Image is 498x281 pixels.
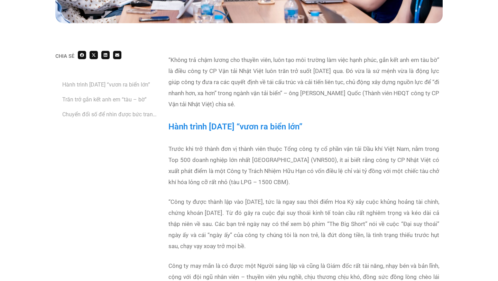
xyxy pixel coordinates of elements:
div: Chia sẻ [55,54,74,58]
div: Share on linkedin [101,51,110,59]
i: “Không trả chậm lương cho thuyền viên, luôn tạo môi trường làm việc hạnh phúc, gắn kết anh em tàu... [168,56,439,108]
p: Trước khi trở thành đơn vị thành viên thuộc Tổng công ty cổ phần vận tải Dầu khí Việt Nam, nằm tr... [168,143,439,188]
div: Share on facebook [78,51,86,59]
div: Share on x-twitter [90,51,98,59]
a: Chuyển đổi số để nhìn được bức tranh công việc tổng thể rõ ràng, minh bạch [62,110,158,119]
span: Hành trình [DATE] “vươn ra biển lớn” [168,122,303,132]
p: “Công ty được thành lập vào [DATE], tức là ngay sau thời điểm Hoa Kỳ xảy cuộc khủng hoảng tài chí... [168,196,439,252]
div: Share on email [113,51,121,59]
a: Hành trình [DATE] “vươn ra biển lớn” [62,80,150,89]
a: Trăn trở gắn kết anh em “tàu – bờ” [62,95,147,104]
